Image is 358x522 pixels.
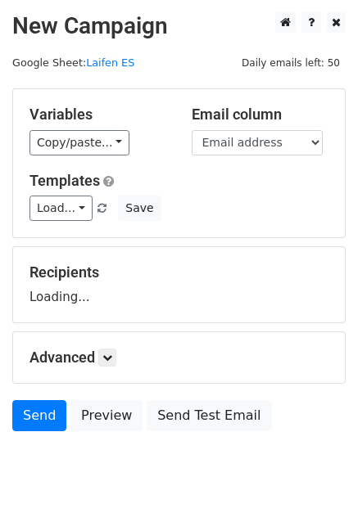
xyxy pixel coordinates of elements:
[86,56,134,69] a: Laifen ES
[192,106,329,124] h5: Email column
[236,54,346,72] span: Daily emails left: 50
[12,56,134,69] small: Google Sheet:
[12,12,346,40] h2: New Campaign
[29,349,329,367] h5: Advanced
[29,263,329,306] div: Loading...
[12,400,66,431] a: Send
[147,400,271,431] a: Send Test Email
[29,130,129,155] a: Copy/paste...
[236,56,346,69] a: Daily emails left: 50
[29,196,93,221] a: Load...
[29,172,100,189] a: Templates
[70,400,143,431] a: Preview
[29,106,167,124] h5: Variables
[118,196,161,221] button: Save
[29,263,329,281] h5: Recipients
